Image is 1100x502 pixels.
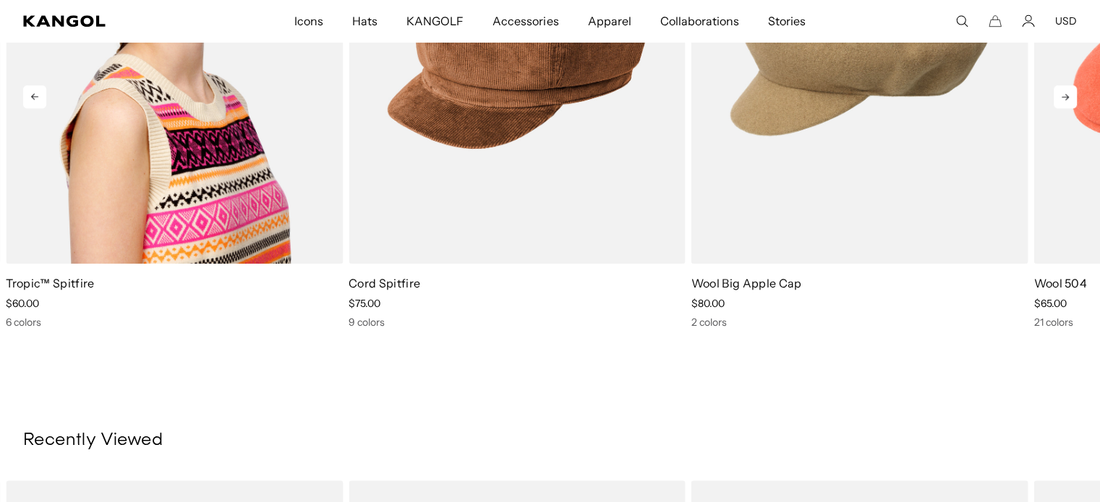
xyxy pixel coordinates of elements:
[6,276,94,290] a: Tropic™ Spitfire
[23,430,1077,451] h3: Recently Viewed
[955,14,968,27] summary: Search here
[23,15,194,27] a: Kangol
[691,297,725,310] span: $80.00
[691,316,1028,329] div: 2 colors
[6,316,343,329] div: 6 colors
[6,297,39,310] span: $60.00
[349,316,686,329] div: 9 colors
[989,14,1002,27] button: Cart
[349,297,380,310] span: $75.00
[691,276,802,290] a: Wool Big Apple Cap
[1033,276,1087,290] a: Wool 504
[1022,14,1035,27] a: Account
[349,276,420,290] a: Cord Spitfire
[1055,14,1077,27] button: USD
[1033,297,1066,310] span: $65.00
